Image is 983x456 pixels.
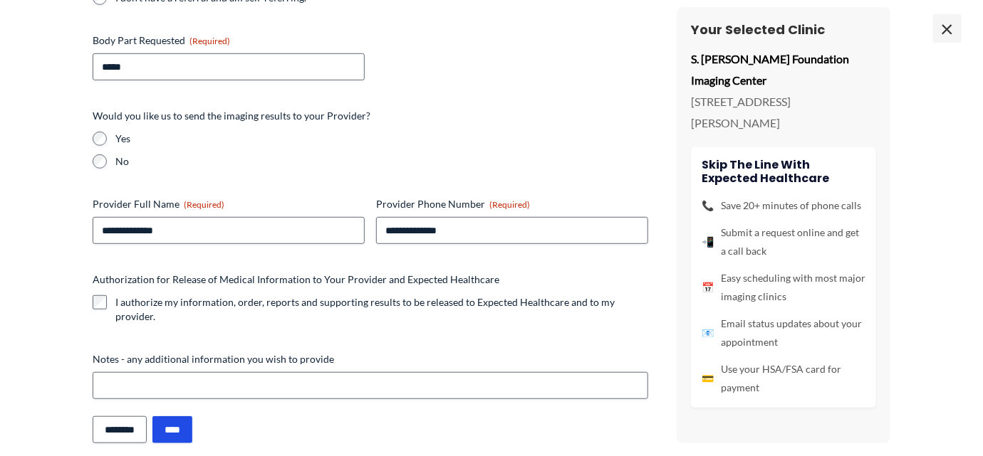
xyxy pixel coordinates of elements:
span: 💳 [702,369,714,388]
li: Easy scheduling with most major imaging clinics [702,269,865,306]
label: Notes - any additional information you wish to provide [93,352,648,366]
span: × [933,14,962,43]
li: Submit a request online and get a call back [702,223,865,260]
label: No [115,154,648,169]
li: Email status updates about your appointment [702,314,865,351]
span: 📅 [702,278,714,297]
li: Save 20+ minutes of phone calls [702,196,865,215]
span: 📞 [702,196,714,215]
label: Body Part Requested [93,33,365,48]
legend: Would you like us to send the imaging results to your Provider? [93,109,370,123]
span: (Required) [184,199,224,210]
span: (Required) [189,36,230,46]
h4: Skip the line with Expected Healthcare [702,158,865,185]
li: Use your HSA/FSA card for payment [702,360,865,397]
label: Yes [115,132,648,146]
span: (Required) [489,199,530,210]
span: 📲 [702,233,714,251]
label: I authorize my information, order, reports and supporting results to be released to Expected Heal... [115,295,648,324]
legend: Authorization for Release of Medical Information to Your Provider and Expected Healthcare [93,272,499,287]
p: [STREET_ADDRESS][PERSON_NAME] [691,91,876,133]
h3: Your Selected Clinic [691,21,876,38]
p: S. [PERSON_NAME] Foundation Imaging Center [691,49,876,91]
span: 📧 [702,324,714,342]
label: Provider Full Name [93,197,365,211]
label: Provider Phone Number [376,197,648,211]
